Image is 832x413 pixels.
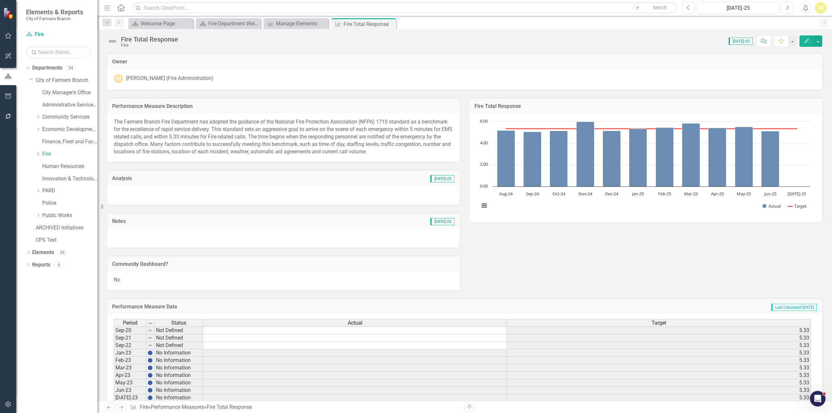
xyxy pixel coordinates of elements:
[653,5,667,10] span: Search
[499,191,513,197] text: Aug-24
[480,183,488,189] text: 0.00
[114,118,453,155] p: The Farmers Branch Fire Department has adopted the guidance of the National Fire Protection Assoc...
[114,357,146,364] td: Feb-23
[629,129,647,187] path: Jan-25, 5.33. Actual.
[643,3,676,12] button: Search
[42,175,97,183] a: Innovation & Technology
[130,19,192,28] a: Welcome Page
[42,200,97,207] a: Police
[3,7,15,19] img: ClearPoint Strategy
[507,357,811,364] td: 5.33
[57,250,68,255] div: 36
[155,387,203,394] td: No Information
[788,203,807,209] button: Show Target
[42,163,97,170] a: Human Resources
[42,138,97,146] a: Finance, Fleet and Facilities
[507,364,811,372] td: 5.33
[155,372,203,379] td: No Information
[42,113,97,121] a: Community Services
[36,237,97,244] a: CPS Test
[155,364,203,372] td: No Information
[155,327,203,334] td: Not Defined
[148,380,153,385] img: BgCOk07PiH71IgAAAABJRU5ErkJggg==
[761,131,779,187] path: Jun-25, 5.13. Actual.
[631,191,644,197] text: Jan-25
[497,122,797,187] g: Actual, series 1 of 2. Bar series with 12 bars.
[815,2,826,14] button: JS
[123,320,137,326] span: Period
[155,379,203,387] td: No Information
[141,19,192,28] div: Welcome Page
[658,191,671,197] text: Feb-25
[708,128,726,187] path: Apr-25, 5.42. Actual.
[682,123,700,187] path: Mar-25, 5.85. Actual.
[652,320,666,326] span: Target
[114,342,146,349] td: Sep-22
[787,191,806,197] text: [DATE]-25
[507,372,811,379] td: 5.33
[112,175,265,181] h3: Analysis
[507,379,811,387] td: 5.33
[524,132,541,187] path: Sep-24, 5.06. Actual.
[114,394,146,402] td: [DATE]-23
[207,404,252,410] div: Fire Total Response
[42,212,97,219] a: Public Works
[480,161,488,167] text: 2.00
[552,191,565,197] text: Oct-24
[114,327,146,334] td: Sep-20
[121,43,178,48] div: Fire
[42,101,97,109] a: Administrative Services & Communications
[148,350,153,355] img: BgCOk07PiH71IgAAAABJRU5ErkJggg==
[696,2,780,14] button: [DATE]-25
[699,4,777,12] div: [DATE]-25
[36,77,97,84] a: City of Farmers Branch
[26,16,83,21] small: City of Farmers Branch
[114,349,146,357] td: Jan-23
[148,395,153,400] img: BgCOk07PiH71IgAAAABJRU5ErkJggg==
[155,342,203,349] td: Not Defined
[474,103,817,109] h3: Fire Total Response
[155,349,203,357] td: No Information
[148,358,153,363] img: BgCOk07PiH71IgAAAABJRU5ErkJggg==
[711,191,724,197] text: Apr-25
[507,342,811,349] td: 5.33
[526,191,539,197] text: Sep-24
[32,249,54,256] a: Elements
[605,191,618,197] text: Dec-24
[112,103,455,109] h3: Performance Measure Description
[54,262,64,267] div: 4
[155,357,203,364] td: No Information
[155,334,203,342] td: Not Defined
[480,118,488,124] text: 6.00
[764,191,776,197] text: Jun-25
[497,131,515,187] path: Aug-24, 5.19. Actual.
[507,327,811,334] td: 5.33
[148,388,153,393] img: BgCOk07PiH71IgAAAABJRU5ErkJggg==
[480,201,489,210] button: View chart menu, Chart
[729,38,753,45] span: [DATE]-25
[762,203,781,209] button: Show Actual
[771,304,817,311] span: Last Calculated [DATE]
[114,74,123,83] div: LH
[132,2,678,14] input: Search ClearPoint...
[112,261,455,267] h3: Community Dashboard?
[348,320,362,326] span: Actual
[810,391,825,407] iframe: Intercom live chat
[577,122,594,187] path: Nov-24, 6. Actual.
[476,118,816,216] div: Chart. Highcharts interactive chart.
[507,334,811,342] td: 5.33
[114,379,146,387] td: May-23
[507,349,811,357] td: 5.33
[430,218,454,225] span: [DATE]-25
[114,372,146,379] td: Apr-23
[737,191,751,197] text: May-25
[276,19,327,28] div: Manage Elements
[208,19,259,28] div: Fire Department Welcome Page
[107,36,118,46] img: Not Defined
[148,321,153,326] img: 8DAGhfEEPCf229AAAAAElFTkSuQmCC
[735,127,753,187] path: May-25, 5.5. Actual.
[344,20,395,28] div: Fire Total Response
[578,191,592,197] text: Nov-24
[42,187,97,195] a: PARD
[32,64,62,72] a: Departments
